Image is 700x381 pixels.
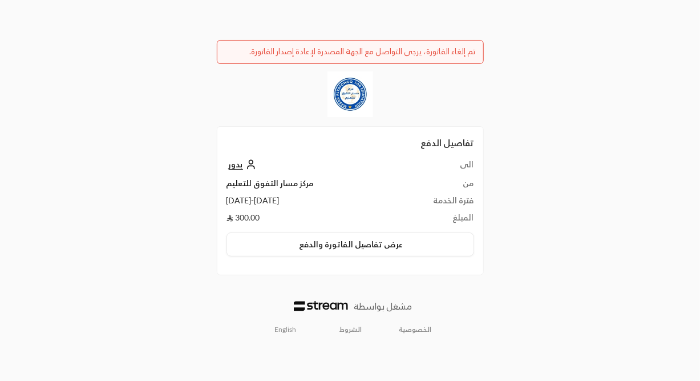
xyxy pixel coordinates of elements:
[229,159,243,170] span: بدور
[339,325,362,334] a: الشروط
[395,195,474,212] td: فترة الخدمة
[226,159,257,169] a: بدور
[395,159,474,178] td: الى
[226,178,395,195] td: مركز مسار التفوق للتعليم
[225,46,476,58] div: تم إلغاء الفاتورة، يرجى التواصل مع الجهة المصدرة لإعادة إصدار الفاتورة.
[395,212,474,223] td: المبلغ
[226,136,474,150] h2: تفاصيل الدفع
[327,71,373,117] img: Company Logo
[399,325,431,334] a: الخصوصية
[294,301,348,311] img: Logo
[395,178,474,195] td: من
[269,320,303,339] a: English
[226,212,395,223] td: 300.00
[354,299,412,313] p: مشغل بواسطة
[226,195,395,212] td: [DATE] - [DATE]
[226,232,474,256] button: عرض تفاصيل الفاتورة والدفع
